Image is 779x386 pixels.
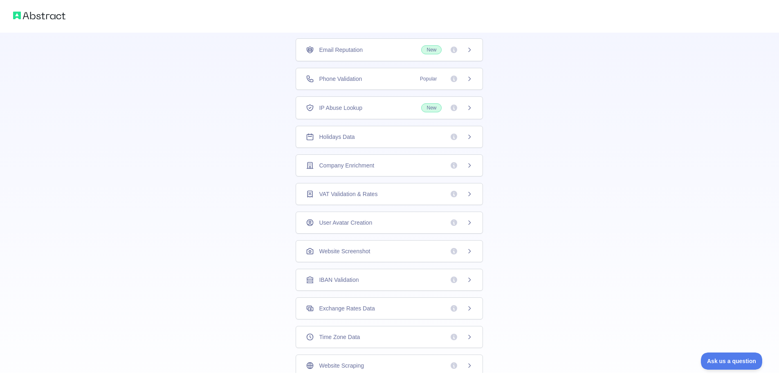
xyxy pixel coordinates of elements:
[319,161,374,170] span: Company Enrichment
[319,46,363,54] span: Email Reputation
[319,247,370,255] span: Website Screenshot
[319,190,377,198] span: VAT Validation & Rates
[13,10,65,21] img: Abstract logo
[319,133,355,141] span: Holidays Data
[421,103,442,112] span: New
[319,333,360,341] span: Time Zone Data
[319,361,364,370] span: Website Scraping
[319,276,359,284] span: IBAN Validation
[319,75,362,83] span: Phone Validation
[421,45,442,54] span: New
[701,353,763,370] iframe: Toggle Customer Support
[319,104,362,112] span: IP Abuse Lookup
[415,75,442,83] span: Popular
[319,219,372,227] span: User Avatar Creation
[319,304,375,312] span: Exchange Rates Data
